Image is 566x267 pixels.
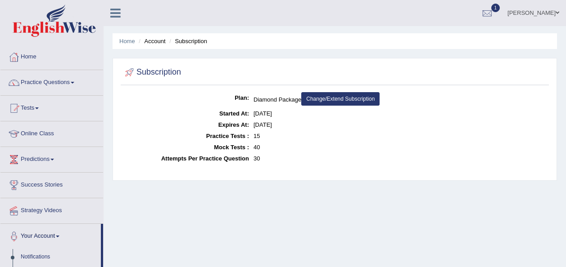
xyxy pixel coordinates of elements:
dt: Plan: [123,92,249,103]
dt: Practice Tests : [123,130,249,142]
a: Home [0,44,103,67]
a: Practice Questions [0,70,103,93]
dd: 40 [254,142,547,153]
a: Tests [0,96,103,118]
a: Online Class [0,121,103,144]
a: Your Account [0,224,101,246]
li: Account [136,37,165,45]
a: Success Stories [0,173,103,195]
dt: Expires At: [123,119,249,130]
a: Notifications [17,249,101,265]
dt: Mock Tests : [123,142,249,153]
a: Predictions [0,147,103,169]
a: Strategy Videos [0,198,103,221]
span: 1 [491,4,500,12]
a: Change/Extend Subscription [301,92,380,106]
a: Home [119,38,135,44]
dt: Started At: [123,108,249,119]
dt: Attempts Per Practice Question [123,153,249,164]
dd: 30 [254,153,547,164]
dd: 15 [254,130,547,142]
dd: Diamond Package [254,92,547,108]
dd: [DATE] [254,108,547,119]
li: Subscription [167,37,207,45]
dd: [DATE] [254,119,547,130]
h2: Subscription [123,66,181,79]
